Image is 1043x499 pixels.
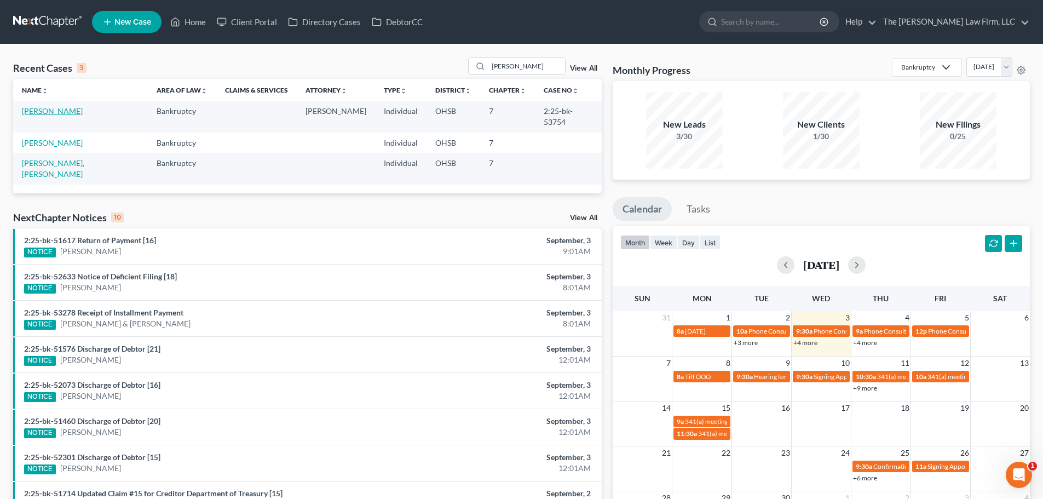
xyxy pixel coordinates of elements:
[785,311,791,324] span: 2
[853,339,877,347] a: +4 more
[1006,462,1032,488] iframe: Intercom live chat
[803,259,839,271] h2: [DATE]
[900,357,911,370] span: 11
[650,235,677,250] button: week
[959,357,970,370] span: 12
[877,372,983,381] span: 341(a) meeting for [PERSON_NAME]
[283,12,366,32] a: Directory Cases
[409,318,591,329] div: 8:01AM
[480,133,535,153] td: 7
[24,489,283,498] a: 2:25-bk-51714 Updated Claim #15 for Creditor Department of Treasury [15]
[60,246,121,257] a: [PERSON_NAME]
[693,294,712,303] span: Mon
[111,213,124,222] div: 10
[375,133,427,153] td: Individual
[900,402,911,415] span: 18
[480,101,535,132] td: 7
[409,354,591,365] div: 12:01AM
[1028,462,1037,471] span: 1
[572,88,579,94] i: unfold_more
[814,327,926,335] span: Phone Consultation - [PERSON_NAME]
[24,464,56,474] div: NOTICE
[409,416,591,427] div: September, 3
[748,327,861,335] span: Phone Consultation - [PERSON_NAME]
[427,153,480,184] td: OHSB
[734,339,758,347] a: +3 more
[646,131,723,142] div: 3/30
[900,446,911,460] span: 25
[24,248,56,257] div: NOTICE
[1023,311,1030,324] span: 6
[685,372,711,381] span: Tiff OOO
[796,327,812,335] span: 9:30a
[24,392,56,402] div: NOTICE
[570,214,597,222] a: View All
[840,446,851,460] span: 24
[24,308,183,317] a: 2:25-bk-53278 Receipt of Installment Payment
[856,372,876,381] span: 10:30a
[993,294,1007,303] span: Sat
[783,118,860,131] div: New Clients
[812,294,830,303] span: Wed
[677,429,697,438] span: 11:30a
[427,101,480,132] td: OHSB
[904,311,911,324] span: 4
[24,380,160,389] a: 2:25-bk-52073 Discharge of Debtor [16]
[840,402,851,415] span: 17
[959,446,970,460] span: 26
[157,86,208,94] a: Area of Lawunfold_more
[409,452,591,463] div: September, 3
[754,294,769,303] span: Tue
[201,88,208,94] i: unfold_more
[685,327,706,335] span: [DATE]
[736,327,747,335] span: 10a
[24,344,160,353] a: 2:25-bk-51576 Discharge of Debtor [21]
[700,235,721,250] button: list
[677,235,700,250] button: day
[24,452,160,462] a: 2:25-bk-52301 Discharge of Debtor [15]
[780,446,791,460] span: 23
[60,318,191,329] a: [PERSON_NAME] & [PERSON_NAME]
[409,235,591,246] div: September, 3
[677,197,720,221] a: Tasks
[1019,446,1030,460] span: 27
[22,158,84,179] a: [PERSON_NAME], [PERSON_NAME]
[544,86,579,94] a: Case Nounfold_more
[780,402,791,415] span: 16
[60,463,121,474] a: [PERSON_NAME]
[665,357,672,370] span: 7
[22,138,83,147] a: [PERSON_NAME]
[844,311,851,324] span: 3
[864,327,1043,335] span: Phone Consultation - [PERSON_NAME][GEOGRAPHIC_DATA]
[13,61,87,74] div: Recent Cases
[964,311,970,324] span: 5
[24,236,156,245] a: 2:25-bk-51617 Return of Payment [16]
[661,402,672,415] span: 14
[114,18,151,26] span: New Case
[24,428,56,438] div: NOTICE
[840,12,877,32] a: Help
[409,380,591,391] div: September, 3
[384,86,407,94] a: Typeunfold_more
[873,294,889,303] span: Thu
[409,427,591,438] div: 12:01AM
[685,417,791,426] span: 341(a) meeting for [PERSON_NAME]
[853,474,877,482] a: +6 more
[915,462,926,471] span: 11a
[24,284,56,294] div: NOTICE
[297,101,375,132] td: [PERSON_NAME]
[635,294,650,303] span: Sun
[613,64,690,77] h3: Monthly Progress
[661,311,672,324] span: 31
[793,339,817,347] a: +4 more
[375,153,427,184] td: Individual
[959,402,970,415] span: 19
[915,327,927,335] span: 12p
[613,197,672,221] a: Calendar
[853,384,877,392] a: +9 more
[13,211,124,224] div: NextChapter Notices
[24,272,177,281] a: 2:25-bk-52633 Notice of Deficient Filing [18]
[60,282,121,293] a: [PERSON_NAME]
[148,133,216,153] td: Bankruptcy
[480,153,535,184] td: 7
